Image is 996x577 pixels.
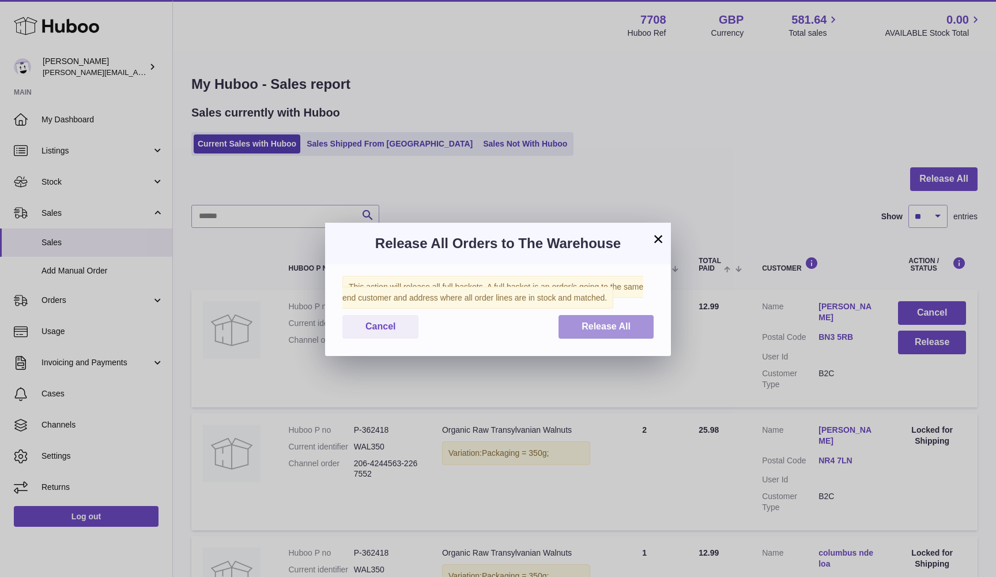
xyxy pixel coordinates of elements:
button: × [651,232,665,246]
h3: Release All Orders to The Warehouse [342,234,654,253]
span: This action will release all full baskets. A full basket is an order/s going to the same end cust... [342,276,643,309]
span: Release All [582,321,631,331]
button: Cancel [342,315,418,339]
span: Cancel [365,321,395,331]
button: Release All [559,315,654,339]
